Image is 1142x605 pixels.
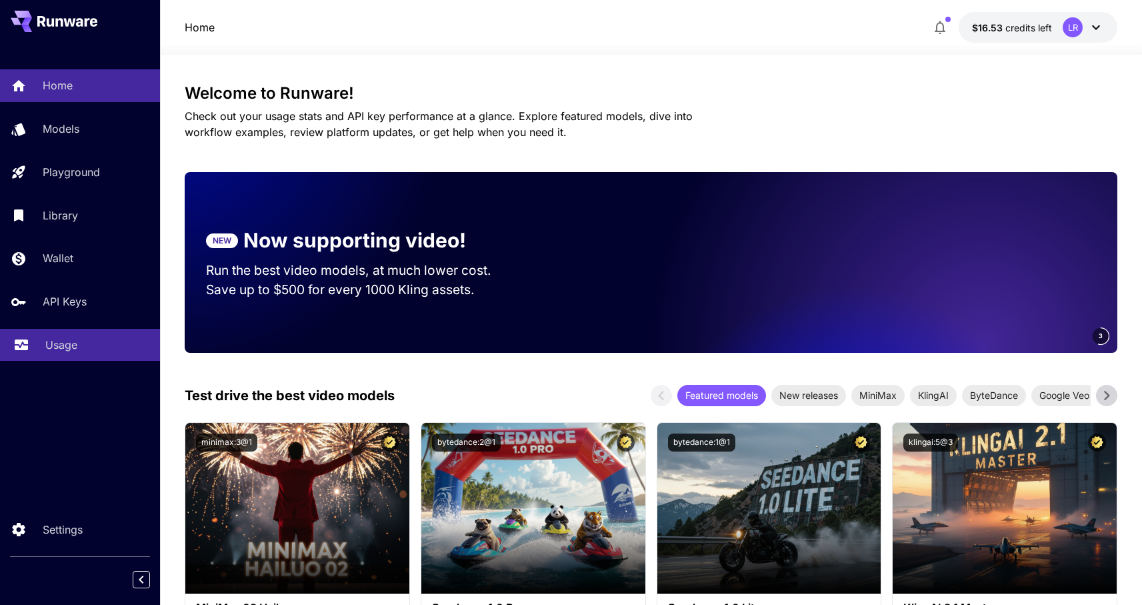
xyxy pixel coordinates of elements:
button: bytedance:2@1 [432,434,501,452]
span: KlingAI [910,388,957,402]
img: alt [185,423,409,594]
span: ByteDance [962,388,1026,402]
p: Library [43,207,78,223]
div: ByteDance [962,385,1026,406]
span: 3 [1099,331,1103,341]
h3: Welcome to Runware! [185,84,1117,103]
button: klingai:5@3 [903,434,958,452]
div: LR [1063,17,1083,37]
div: Google Veo [1031,385,1097,406]
p: Now supporting video! [243,225,466,255]
span: credits left [1005,22,1052,33]
p: API Keys [43,293,87,310]
button: Collapse sidebar [133,571,150,588]
p: Wallet [43,250,73,266]
div: Collapse sidebar [143,568,160,592]
div: Featured models [677,385,766,406]
button: Certified Model – Vetted for best performance and includes a commercial license. [852,434,870,452]
p: Run the best video models, at much lower cost. [206,261,517,280]
img: alt [893,423,1117,594]
img: alt [657,423,881,594]
p: Playground [43,164,100,180]
button: minimax:3@1 [196,434,257,452]
span: New releases [771,388,846,402]
span: Google Veo [1031,388,1097,402]
button: Certified Model – Vetted for best performance and includes a commercial license. [617,434,635,452]
p: Test drive the best video models [185,386,395,406]
span: Check out your usage stats and API key performance at a glance. Explore featured models, dive int... [185,109,693,139]
div: New releases [771,385,846,406]
button: Certified Model – Vetted for best performance and includes a commercial license. [1088,434,1106,452]
div: MiniMax [851,385,905,406]
p: Models [43,121,79,137]
a: Home [185,19,215,35]
nav: breadcrumb [185,19,215,35]
button: Certified Model – Vetted for best performance and includes a commercial license. [381,434,399,452]
p: Home [43,77,73,93]
span: Featured models [677,388,766,402]
p: Settings [43,522,83,538]
img: alt [421,423,645,594]
p: Save up to $500 for every 1000 Kling assets. [206,280,517,299]
span: MiniMax [851,388,905,402]
p: Usage [45,337,77,353]
p: NEW [213,235,231,247]
button: $16.53311LR [959,12,1117,43]
button: bytedance:1@1 [668,434,735,452]
div: KlingAI [910,385,957,406]
div: $16.53311 [972,21,1052,35]
span: $16.53 [972,22,1005,33]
